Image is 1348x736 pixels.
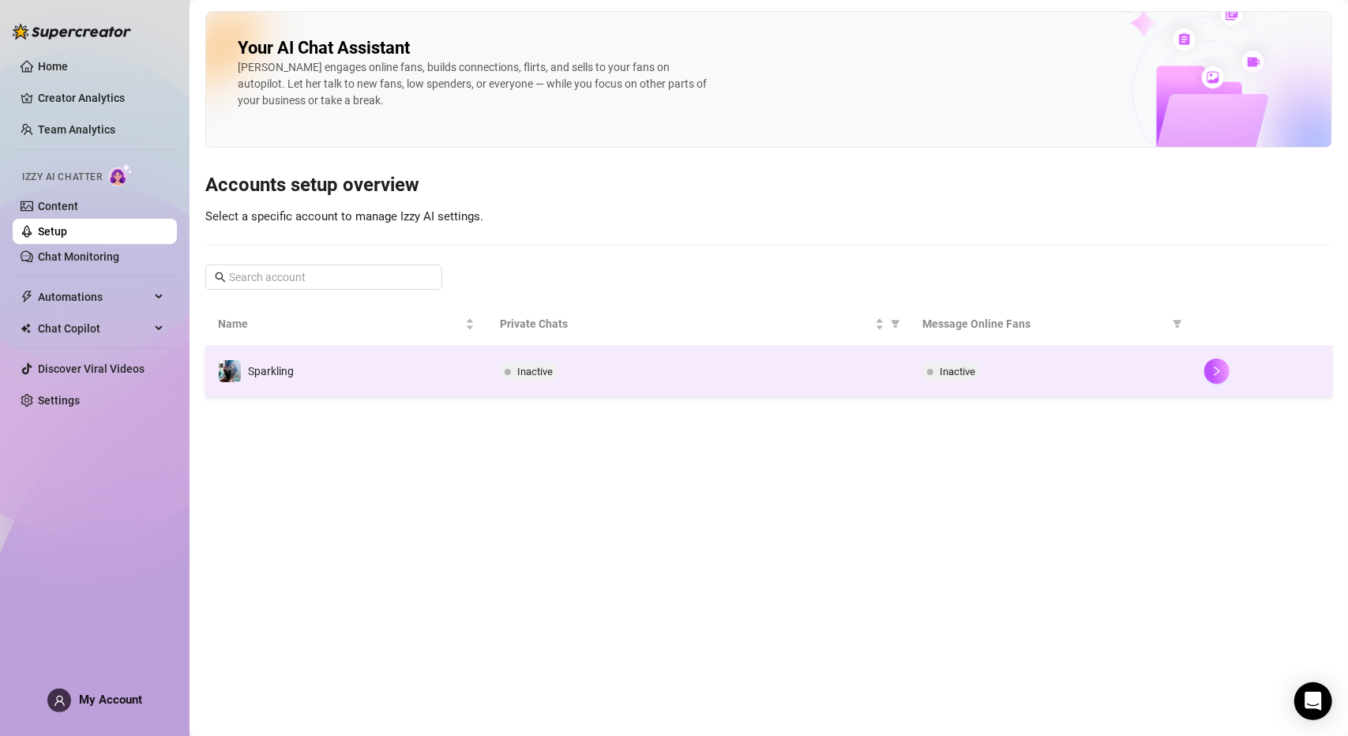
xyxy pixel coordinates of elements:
[108,163,133,186] img: AI Chatter
[218,315,462,332] span: Name
[38,85,164,111] a: Creator Analytics
[922,315,1166,332] span: Message Online Fans
[219,360,241,382] img: Sparkling
[891,319,900,329] span: filter
[38,250,119,263] a: Chat Monitoring
[13,24,131,39] img: logo-BBDzfeDw.svg
[54,695,66,707] span: user
[205,173,1332,198] h3: Accounts setup overview
[888,312,903,336] span: filter
[238,59,712,109] div: [PERSON_NAME] engages online fans, builds connections, flirts, and sells to your fans on autopilo...
[1294,682,1332,720] div: Open Intercom Messenger
[21,291,33,303] span: thunderbolt
[238,37,410,59] h2: Your AI Chat Assistant
[38,200,78,212] a: Content
[38,316,150,341] span: Chat Copilot
[21,323,31,334] img: Chat Copilot
[487,302,910,346] th: Private Chats
[38,123,115,136] a: Team Analytics
[38,225,67,238] a: Setup
[940,366,975,377] span: Inactive
[22,170,102,185] span: Izzy AI Chatter
[1173,319,1182,329] span: filter
[215,272,226,283] span: search
[248,365,294,377] span: Sparkling
[517,366,553,377] span: Inactive
[38,284,150,310] span: Automations
[500,315,872,332] span: Private Chats
[38,60,68,73] a: Home
[79,693,142,707] span: My Account
[38,394,80,407] a: Settings
[1204,359,1230,384] button: right
[1170,312,1185,336] span: filter
[229,268,420,286] input: Search account
[205,209,483,223] span: Select a specific account to manage Izzy AI settings.
[205,302,487,346] th: Name
[38,362,145,375] a: Discover Viral Videos
[1211,366,1222,377] span: right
